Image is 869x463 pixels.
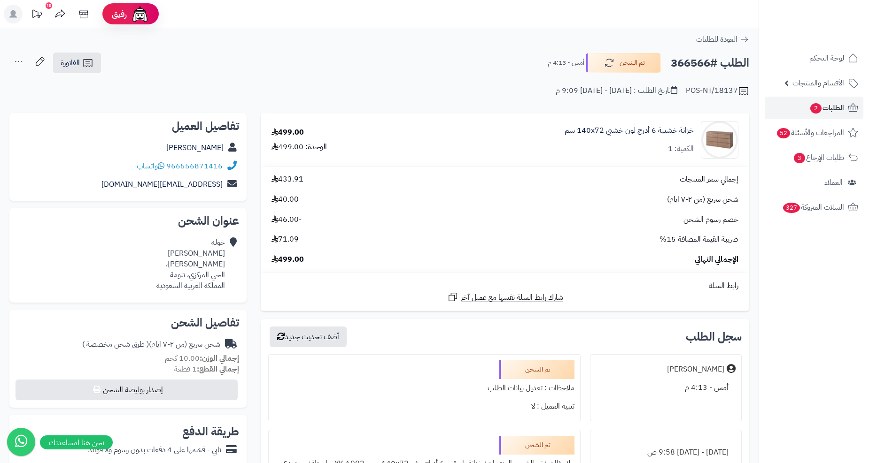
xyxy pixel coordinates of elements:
a: خزانة خشبية 6 أدرج لون خشبي 140x72 سم [565,125,694,136]
span: الفاتورة [61,57,80,68]
a: السلات المتروكة327 [765,196,863,219]
small: 1 قطعة [174,364,239,375]
div: تنبيه العميل : لا [274,397,574,416]
small: 10.00 كجم [165,353,239,364]
span: -46.00 [272,214,302,225]
span: السلات المتروكة [782,201,844,214]
span: العودة للطلبات [696,34,737,45]
div: 10 [46,2,52,9]
span: 433.91 [272,174,303,185]
small: أمس - 4:13 م [548,58,584,68]
div: تابي - قسّمها على 4 دفعات بدون رسوم ولا فوائد [88,445,221,455]
span: 327 [783,203,800,213]
span: العملاء [824,176,843,189]
a: 966556871416 [166,160,223,172]
span: الأقسام والمنتجات [792,76,844,90]
span: طلبات الإرجاع [793,151,844,164]
a: طلبات الإرجاع3 [765,146,863,169]
a: المراجعات والأسئلة52 [765,121,863,144]
div: الكمية: 1 [668,144,694,154]
span: شحن سريع (من ٢-٧ ايام) [667,194,738,205]
strong: إجمالي الوزن: [200,353,239,364]
h2: الطلب #366566 [671,53,749,73]
div: تاريخ الطلب : [DATE] - [DATE] 9:09 م [556,85,677,96]
span: إجمالي سعر المنتجات [680,174,738,185]
div: رابط السلة [264,281,745,291]
a: تحديثات المنصة [25,5,48,26]
span: 499.00 [272,254,304,265]
span: لوحة التحكم [809,52,844,65]
a: الفاتورة [53,53,101,73]
a: [PERSON_NAME] [166,142,224,153]
div: أمس - 4:13 م [596,379,736,397]
span: خصم رسوم الشحن [683,214,738,225]
h2: تفاصيل العميل [17,121,239,132]
a: العودة للطلبات [696,34,749,45]
a: الطلبات2 [765,97,863,119]
div: الوحدة: 499.00 [272,142,327,152]
span: 3 [794,153,805,163]
span: شارك رابط السلة نفسها مع عميل آخر [461,292,563,303]
div: شحن سريع (من ٢-٧ ايام) [82,339,220,350]
a: [EMAIL_ADDRESS][DOMAIN_NAME] [101,179,223,190]
button: إصدار بوليصة الشحن [16,380,238,400]
h2: تفاصيل الشحن [17,317,239,328]
a: شارك رابط السلة نفسها مع عميل آخر [447,291,563,303]
div: ملاحظات : تعديل بيانات الطلب [274,379,574,397]
img: ai-face.png [131,5,149,23]
div: [PERSON_NAME] [667,364,724,375]
div: خوله [PERSON_NAME] [PERSON_NAME]، الحي المركزي، تنومة المملكة العربية السعودية [156,237,225,291]
h3: سجل الطلب [686,331,742,342]
div: POS-NT/18137 [686,85,749,97]
span: ضريبة القيمة المضافة 15% [660,234,738,245]
button: تم الشحن [586,53,661,73]
strong: إجمالي القطع: [197,364,239,375]
div: تم الشحن [499,436,574,455]
div: 499.00 [272,127,304,138]
img: 1752058398-1(9)-90x90.jpg [701,121,738,159]
button: أضف تحديث جديد [270,326,347,347]
span: 2 [810,103,822,114]
span: رفيق [112,8,127,20]
span: الإجمالي النهائي [695,254,738,265]
div: تم الشحن [499,360,574,379]
span: المراجعات والأسئلة [776,126,844,139]
span: 71.09 [272,234,299,245]
a: واتساب [137,160,164,172]
h2: عنوان الشحن [17,215,239,227]
span: 40.00 [272,194,299,205]
span: الطلبات [809,101,844,114]
div: [DATE] - [DATE] 9:58 ص [596,443,736,462]
a: لوحة التحكم [765,47,863,69]
span: 52 [777,128,790,138]
img: logo-2.png [805,7,860,27]
h2: طريقة الدفع [182,426,239,437]
span: ( طرق شحن مخصصة ) [82,339,149,350]
a: العملاء [765,171,863,194]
